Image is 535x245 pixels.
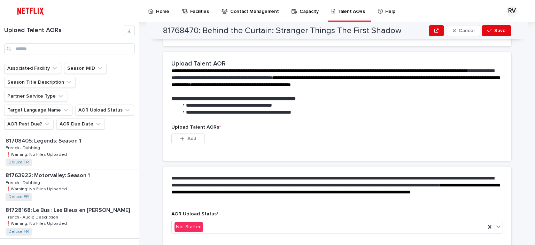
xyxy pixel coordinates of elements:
button: Associated Facility [4,63,61,74]
img: ifQbXi3ZQGMSEF7WDB7W [14,4,47,18]
button: Add [171,133,205,144]
button: AOR Past Due? [4,118,54,130]
button: Partner Service Type [4,91,67,102]
p: French - Dubbing [6,179,41,185]
a: Deluxe FR [8,194,29,199]
p: 81763922: Motorvalley: Season 1 [6,171,91,179]
div: Not Started [175,222,203,232]
h2: 81768470: Behind the Curtain: Stranger Things The First Shadow [163,26,402,36]
h2: Upload Talent AOR [171,60,226,68]
a: Deluxe FR [8,229,29,234]
p: 81708405: Legends: Season 1 [6,136,83,144]
h1: Upload Talent AORs [4,27,124,35]
p: ❗️Warning: No Files Uploaded [6,185,68,192]
button: Season MID [64,63,107,74]
button: Cancel [447,25,480,36]
button: Save [482,25,511,36]
p: ❗️Warning: No Files Uploaded [6,220,68,226]
span: Save [494,28,506,33]
button: Season Title Description [4,77,76,88]
p: ❗️Warning: No Files Uploaded [6,151,68,157]
div: RV [506,6,518,17]
a: Deluxe FR [8,160,29,165]
span: Cancel [459,28,474,33]
button: AOR Due Date [56,118,105,130]
p: French - Audio Description [6,214,60,220]
span: AOR Upload Status [171,212,218,216]
p: French - Dubbing [6,144,41,151]
button: AOR Upload Status [75,105,134,116]
span: Add [187,136,196,141]
p: 81728168: Le Bus : Les Bleus en [PERSON_NAME] [6,206,131,214]
input: Search [4,43,135,54]
span: Upload Talent AORs [171,125,221,130]
button: Target Language Name [4,105,72,116]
